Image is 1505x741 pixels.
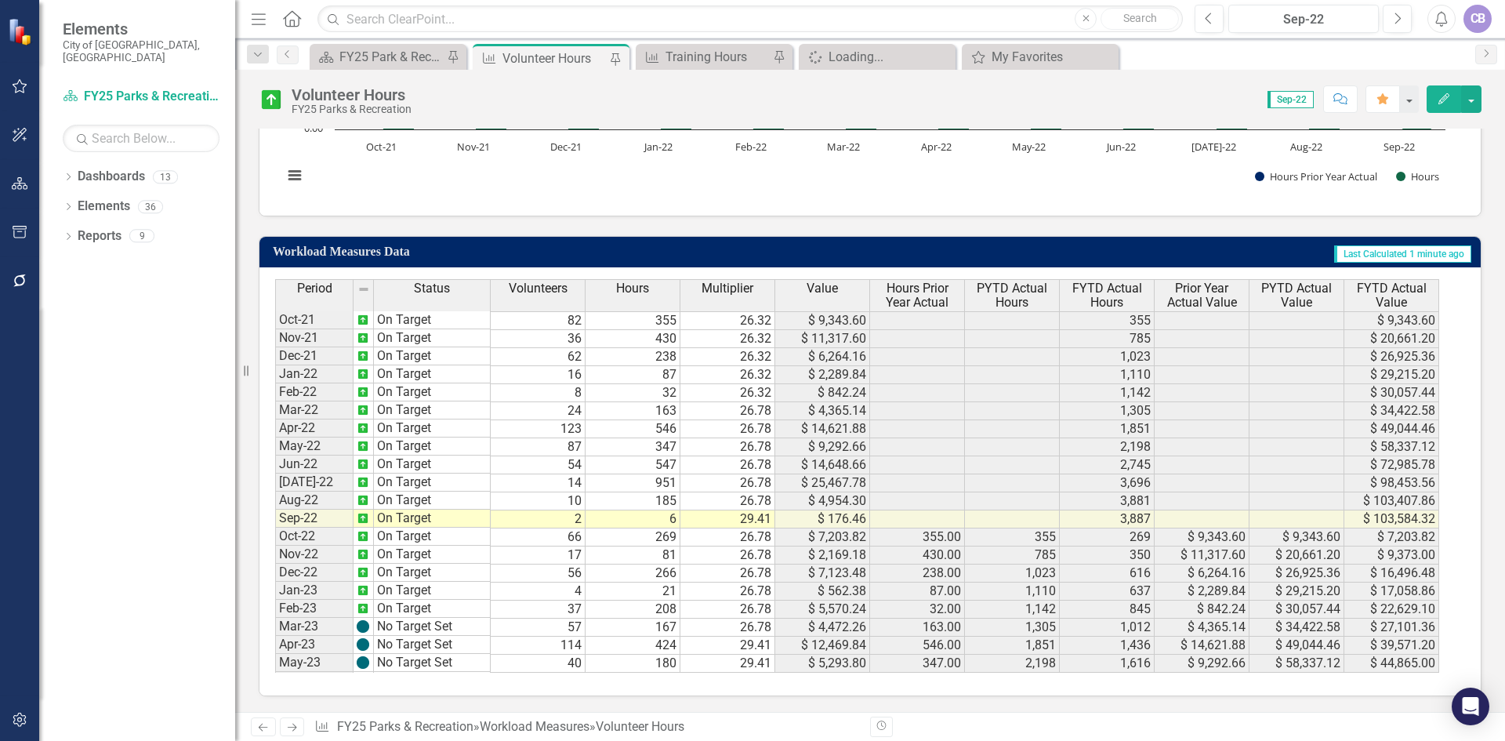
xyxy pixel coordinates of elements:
[1344,438,1439,456] td: $ 58,337.12
[374,329,491,347] td: On Target
[775,311,870,330] td: $ 9,343.60
[491,402,586,420] td: 24
[357,494,369,507] img: AQAAAAAAAAAAAAAAAAAAAAAAAAAAAAAAAAAAAAAAAAAAAAAAAAAAAAAAAAAAAAAAAAAAAAAAAAAAAAAAAAAAAAAAAAAAAAAAA...
[1060,637,1155,655] td: 1,436
[1060,366,1155,384] td: 1,110
[680,474,775,492] td: 26.78
[965,601,1060,619] td: 1,142
[586,420,680,438] td: 546
[586,529,680,547] td: 269
[153,170,178,183] div: 13
[680,438,775,456] td: 26.78
[357,283,370,296] img: 8DAGhfEEPCf229AAAAAElFTkSuQmCC
[480,719,589,734] a: Workload Measures
[1060,456,1155,474] td: 2,745
[1063,282,1151,309] span: FYTD Actual Hours
[1158,282,1246,309] span: Prior Year Actual Value
[1253,282,1340,309] span: PYTD Actual Value
[1060,583,1155,601] td: 637
[680,529,775,547] td: 26.78
[374,456,491,474] td: On Target
[374,582,491,600] td: On Target
[1060,655,1155,673] td: 1,616
[775,637,870,655] td: $ 12,469.84
[1344,673,1439,691] td: $ 86,391.92
[829,47,952,67] div: Loading...
[680,673,775,691] td: 29.41
[357,602,369,615] img: AQAAAAAAAAAAAAAAAAAAAAAAAAAAAAAAAAAAAAAAAAAAAAAAAAAAAAAAAAAAAAAAAAAAAAAAAAAAAAAAAAAAAAAAAAAAAAAAA...
[1155,583,1249,601] td: $ 2,289.84
[1344,384,1439,402] td: $ 30,057.44
[275,401,354,420] td: Mar-22
[550,140,582,154] text: Dec-21
[965,655,1060,673] td: 2,198
[491,529,586,547] td: 66
[870,619,965,637] td: 163.00
[596,719,684,734] div: Volunteer Hours
[775,510,870,529] td: $ 176.46
[491,547,586,565] td: 17
[775,384,870,402] td: $ 842.24
[1344,637,1439,655] td: $ 39,571.20
[259,87,284,112] img: On Target
[1344,311,1439,330] td: $ 9,343.60
[1060,311,1155,330] td: 355
[870,583,965,601] td: 87.00
[775,601,870,619] td: $ 5,570.24
[1155,529,1249,547] td: $ 9,343.60
[357,566,369,579] img: AQAAAAAAAAAAAAAAAAAAAAAAAAAAAAAAAAAAAAAAAAAAAAAAAAAAAAAAAAAAAAAAAAAAAAAAAAAAAAAAAAAAAAAAAAAAAAAAA...
[491,601,586,619] td: 37
[275,510,354,528] td: Sep-22
[374,672,491,690] td: On Target
[78,198,130,216] a: Elements
[491,456,586,474] td: 54
[586,492,680,510] td: 185
[275,311,354,329] td: Oct-21
[491,619,586,637] td: 57
[586,637,680,655] td: 424
[775,402,870,420] td: $ 4,365.14
[965,583,1060,601] td: 1,110
[775,529,870,547] td: $ 7,203.82
[827,140,860,154] text: Mar-22
[357,458,369,470] img: AQAAAAAAAAAAAAAAAAAAAAAAAAAAAAAAAAAAAAAAAAAAAAAAAAAAAAAAAAAAAAAAAAAAAAAAAAAAAAAAAAAAAAAAAAAAAAAAA...
[586,311,680,330] td: 355
[275,672,354,690] td: Jun-23
[357,584,369,597] img: AQAAAAAAAAAAAAAAAAAAAAAAAAAAAAAAAAAAAAAAAAAAAAAAAAAAAAAAAAAAAAAAAAAAAAAAAAAAAAAAAAAAAAAAAAAAAAAAA...
[357,422,369,434] img: AQAAAAAAAAAAAAAAAAAAAAAAAAAAAAAAAAAAAAAAAAAAAAAAAAAAAAAAAAAAAAAAAAAAAAAAAAAAAAAAAAAAAAAAAAAAAAAAA...
[1344,366,1439,384] td: $ 29,215.20
[1249,547,1344,565] td: $ 20,661.20
[680,655,775,673] td: 29.41
[680,565,775,583] td: 26.78
[586,438,680,456] td: 347
[63,38,219,64] small: City of [GEOGRAPHIC_DATA], [GEOGRAPHIC_DATA]
[921,140,952,154] text: Apr-22
[284,165,306,187] button: View chart menu, Chart
[965,673,1060,691] td: 2,745
[1155,637,1249,655] td: $ 14,621.88
[357,440,369,452] img: AQAAAAAAAAAAAAAAAAAAAAAAAAAAAAAAAAAAAAAAAAAAAAAAAAAAAAAAAAAAAAAAAAAAAAAAAAAAAAAAAAAAAAAAAAAAAAAAA...
[1249,565,1344,583] td: $ 26,925.36
[586,330,680,348] td: 430
[1155,655,1249,673] td: $ 9,292.66
[1344,330,1439,348] td: $ 20,661.20
[680,384,775,402] td: 26.32
[586,366,680,384] td: 87
[586,547,680,565] td: 81
[1344,456,1439,474] td: $ 72,985.78
[374,383,491,401] td: On Target
[275,329,354,347] td: Nov-21
[586,348,680,366] td: 238
[275,582,354,600] td: Jan-23
[366,140,397,154] text: Oct-21
[374,401,491,420] td: On Target
[680,492,775,510] td: 26.78
[1060,492,1155,510] td: 3,881
[491,492,586,510] td: 10
[680,547,775,565] td: 26.78
[1060,330,1155,348] td: 785
[680,583,775,601] td: 26.78
[374,546,491,564] td: On Target
[1249,529,1344,547] td: $ 9,343.60
[63,88,219,106] a: FY25 Parks & Recreation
